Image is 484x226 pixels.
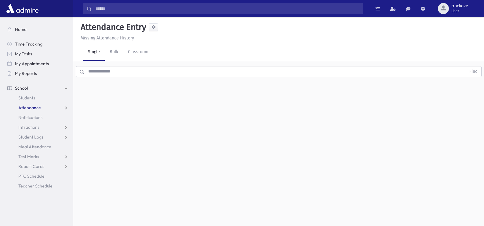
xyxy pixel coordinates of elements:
span: My Appointments [15,61,49,66]
span: User [451,9,468,13]
a: Home [2,24,73,34]
u: Missing Attendance History [81,35,134,41]
a: Classroom [123,44,153,61]
a: Meal Attendance [2,142,73,152]
span: PTC Schedule [18,173,45,179]
span: Report Cards [18,164,44,169]
a: Test Marks [2,152,73,161]
span: My Tasks [15,51,32,57]
span: School [15,85,28,91]
a: Infractions [2,122,73,132]
span: Meal Attendance [18,144,51,150]
span: Attendance [18,105,41,110]
a: Teacher Schedule [2,181,73,191]
a: Report Cards [2,161,73,171]
a: Attendance [2,103,73,113]
span: Infractions [18,124,39,130]
a: My Tasks [2,49,73,59]
a: Student Logs [2,132,73,142]
img: AdmirePro [5,2,40,15]
a: Notifications [2,113,73,122]
a: Single [83,44,105,61]
h5: Attendance Entry [78,22,146,32]
span: rrockove [451,4,468,9]
a: Time Tracking [2,39,73,49]
button: Find [466,66,481,77]
input: Search [92,3,363,14]
a: School [2,83,73,93]
span: Test Marks [18,154,39,159]
span: Students [18,95,35,101]
a: PTC Schedule [2,171,73,181]
a: Bulk [105,44,123,61]
a: My Appointments [2,59,73,69]
span: My Reports [15,71,37,76]
a: My Reports [2,69,73,78]
span: Teacher Schedule [18,183,53,189]
a: Students [2,93,73,103]
span: Time Tracking [15,41,42,47]
span: Home [15,27,27,32]
a: Missing Attendance History [78,35,134,41]
span: Notifications [18,115,42,120]
span: Student Logs [18,134,43,140]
